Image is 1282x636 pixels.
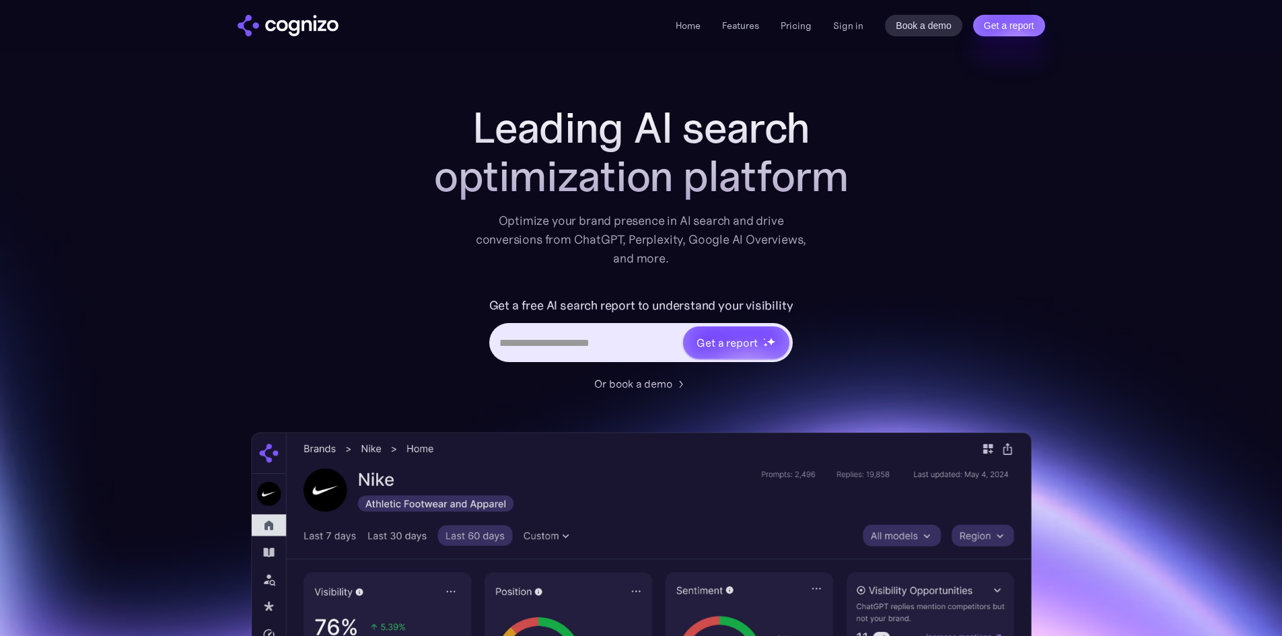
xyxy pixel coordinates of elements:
[476,211,807,268] div: Optimize your brand presence in AI search and drive conversions from ChatGPT, Perplexity, Google ...
[372,104,911,201] h1: Leading AI search optimization platform
[682,325,791,360] a: Get a reportstarstarstar
[722,20,759,32] a: Features
[238,15,339,36] img: cognizo logo
[767,337,775,346] img: star
[833,17,863,34] a: Sign in
[489,295,793,316] label: Get a free AI search report to understand your visibility
[973,15,1045,36] a: Get a report
[238,15,339,36] a: home
[594,376,672,392] div: Or book a demo
[763,338,765,340] img: star
[676,20,701,32] a: Home
[697,334,757,351] div: Get a report
[489,295,793,369] form: Hero URL Input Form
[781,20,812,32] a: Pricing
[885,15,962,36] a: Book a demo
[763,343,768,347] img: star
[594,376,688,392] a: Or book a demo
